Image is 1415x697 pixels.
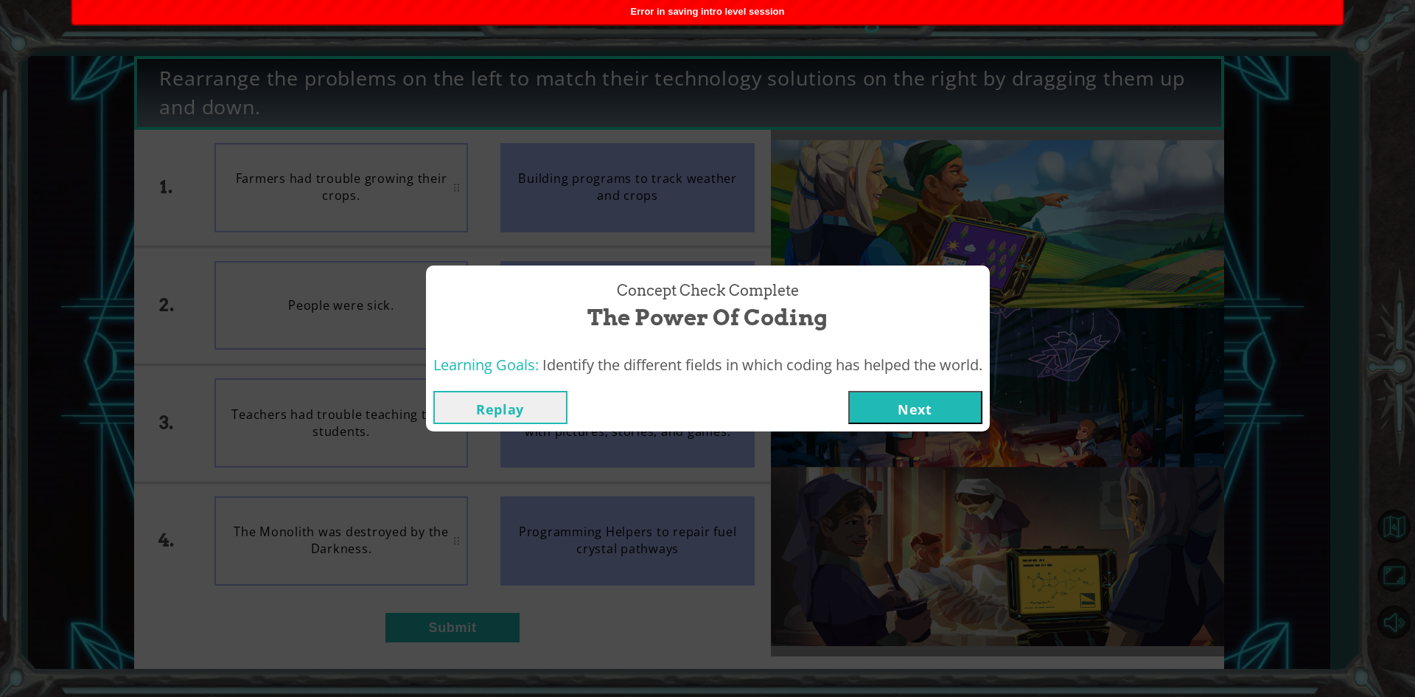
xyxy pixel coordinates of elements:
button: Replay [433,391,567,424]
span: Learning Goals: [433,355,539,375]
button: Next [848,391,982,424]
span: Error in saving intro level session [631,6,785,17]
span: Concept Check Complete [617,280,799,302]
span: The Power of Coding [587,302,828,333]
span: Identify the different fields in which coding has helped the world. [542,355,982,375]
